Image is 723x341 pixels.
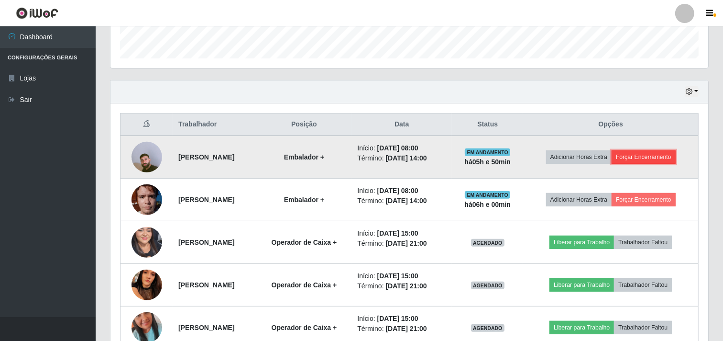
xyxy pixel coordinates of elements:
[464,158,511,166] strong: há 05 h e 50 min
[614,321,672,334] button: Trabalhador Faltou
[272,239,337,246] strong: Operador de Caixa +
[523,114,698,136] th: Opções
[471,239,504,247] span: AGENDADO
[178,324,234,331] strong: [PERSON_NAME]
[377,229,418,237] time: [DATE] 15:00
[357,271,446,281] li: Início:
[471,282,504,289] span: AGENDADO
[357,186,446,196] li: Início:
[357,153,446,163] li: Término:
[377,272,418,280] time: [DATE] 15:00
[386,325,427,332] time: [DATE] 21:00
[386,239,427,247] time: [DATE] 21:00
[614,278,672,292] button: Trabalhador Faltou
[284,196,324,204] strong: Embalador +
[284,153,324,161] strong: Embalador +
[131,130,162,184] img: 1756498366711.jpeg
[612,150,676,164] button: Forçar Encerramento
[377,187,418,194] time: [DATE] 08:00
[131,209,162,275] img: 1750900029799.jpeg
[178,281,234,289] strong: [PERSON_NAME]
[386,154,427,162] time: [DATE] 14:00
[357,143,446,153] li: Início:
[16,7,58,19] img: CoreUI Logo
[465,148,510,156] span: EM ANDAMENTO
[256,114,351,136] th: Posição
[178,239,234,246] strong: [PERSON_NAME]
[546,150,612,164] button: Adicionar Horas Extra
[272,324,337,331] strong: Operador de Caixa +
[549,236,614,249] button: Liberar para Trabalho
[178,196,234,204] strong: [PERSON_NAME]
[386,282,427,290] time: [DATE] 21:00
[377,144,418,152] time: [DATE] 08:00
[357,324,446,334] li: Término:
[386,197,427,205] time: [DATE] 14:00
[377,315,418,322] time: [DATE] 15:00
[614,236,672,249] button: Trabalhador Faltou
[452,114,523,136] th: Status
[351,114,452,136] th: Data
[357,239,446,249] li: Término:
[173,114,256,136] th: Trabalhador
[357,281,446,291] li: Término:
[465,191,510,199] span: EM ANDAMENTO
[464,201,511,208] strong: há 06 h e 00 min
[178,153,234,161] strong: [PERSON_NAME]
[357,228,446,239] li: Início:
[549,321,614,334] button: Liberar para Trabalho
[546,193,612,206] button: Adicionar Horas Extra
[272,281,337,289] strong: Operador de Caixa +
[131,251,162,319] img: 1755117602087.jpeg
[549,278,614,292] button: Liberar para Trabalho
[612,193,676,206] button: Forçar Encerramento
[357,314,446,324] li: Início:
[131,179,162,220] img: 1754441632912.jpeg
[357,196,446,206] li: Término:
[471,324,504,332] span: AGENDADO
